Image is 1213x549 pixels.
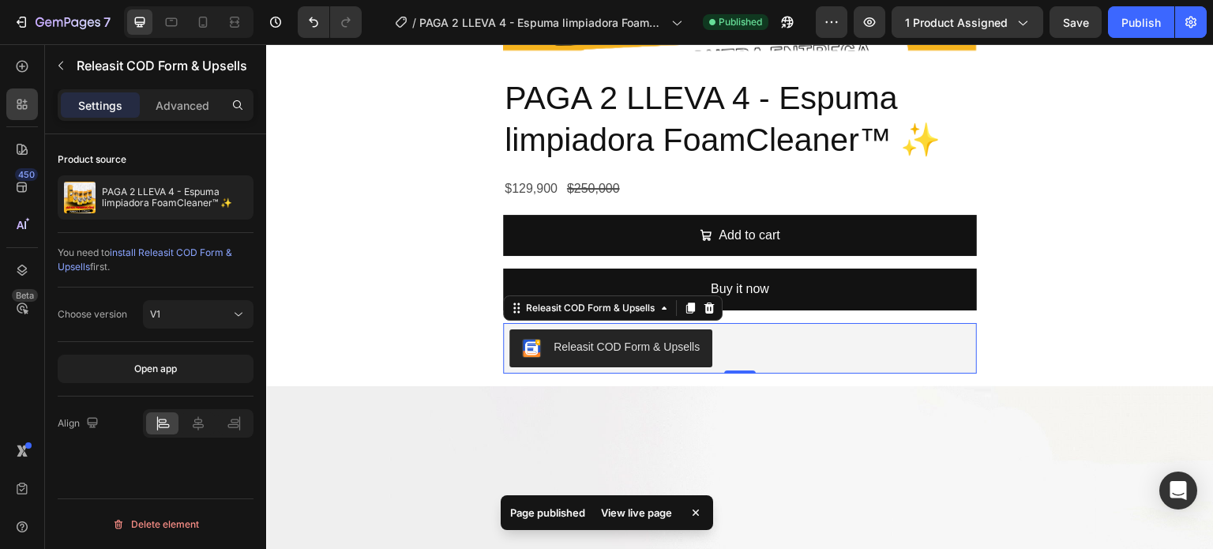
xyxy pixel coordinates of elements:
span: PAGA 2 LLEVA 4 - Espuma limpiadora FoamCleaner™ [419,14,665,31]
div: You need to first. [58,246,253,274]
div: Undo/Redo [298,6,362,38]
p: Releasit COD Form & Upsells [77,56,247,75]
div: Beta [12,289,38,302]
div: Open app [134,362,177,376]
p: Settings [78,97,122,114]
img: product feature img [64,182,96,213]
button: 1 product assigned [892,6,1043,38]
span: / [412,14,416,31]
div: Releasit COD Form & Upsells [257,257,392,271]
button: Releasit COD Form & Upsells [243,285,446,323]
span: Save [1063,16,1089,29]
div: View live page [591,502,682,524]
span: Published [719,15,762,29]
span: 1 product assigned [905,14,1008,31]
div: Releasit COD Form & Upsells [287,295,434,311]
p: Page published [510,505,585,521]
button: Buy it now [237,224,711,266]
button: Delete element [58,512,253,537]
div: Choose version [58,307,127,322]
button: Add to cart [237,171,711,212]
button: Save [1050,6,1102,38]
div: Add to cart [453,180,513,203]
iframe: Design area [266,44,1213,549]
div: Delete element [112,515,199,534]
button: Open app [58,355,253,383]
div: $250,000 [299,132,355,158]
div: Product source [58,152,126,167]
p: Advanced [156,97,209,114]
button: Publish [1108,6,1174,38]
p: PAGA 2 LLEVA 4 - Espuma limpiadora FoamCleaner™ ✨ [102,186,247,209]
div: Open Intercom Messenger [1159,472,1197,510]
div: 450 [15,168,38,181]
span: install Releasit COD Form & Upsells [58,246,232,273]
div: Align [58,413,102,434]
img: CKKYs5695_ICEAE=.webp [256,295,275,314]
button: V1 [143,300,253,329]
div: Buy it now [445,234,503,257]
div: Publish [1121,14,1161,31]
span: V1 [150,308,160,320]
button: 7 [6,6,118,38]
p: 7 [103,13,111,32]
